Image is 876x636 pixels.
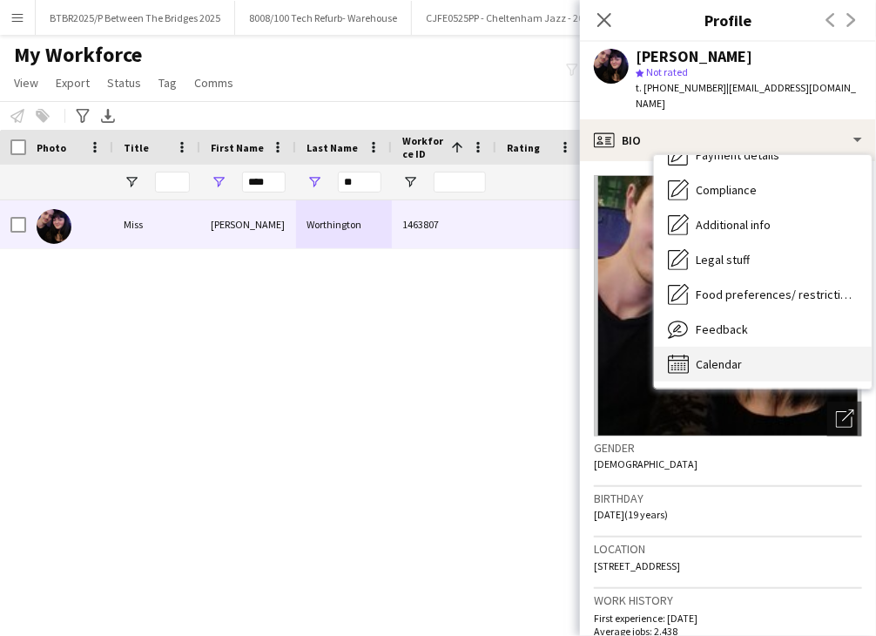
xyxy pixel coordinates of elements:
[696,356,742,372] span: Calendar
[696,147,779,163] span: Payment details
[36,1,235,35] button: BTBR2025/P Between The Bridges 2025
[152,71,184,94] a: Tag
[402,174,418,190] button: Open Filter Menu
[124,174,139,190] button: Open Filter Menu
[654,347,872,382] div: Calendar
[594,541,862,557] h3: Location
[113,200,200,248] div: Miss
[654,277,872,312] div: Food preferences/ restrictions
[654,312,872,347] div: Feedback
[696,252,750,267] span: Legal stuff
[242,172,286,193] input: First Name Filter Input
[594,508,668,521] span: [DATE] (19 years)
[7,71,45,94] a: View
[235,1,412,35] button: 8008/100 Tech Refurb- Warehouse
[696,182,757,198] span: Compliance
[307,141,358,154] span: Last Name
[434,172,486,193] input: Workforce ID Filter Input
[402,134,444,160] span: Workforce ID
[14,42,142,68] span: My Workforce
[107,75,141,91] span: Status
[49,71,97,94] a: Export
[654,138,872,173] div: Payment details
[594,175,862,436] img: Crew avatar or photo
[37,141,66,154] span: Photo
[594,592,862,608] h3: Work history
[338,172,381,193] input: Last Name Filter Input
[155,172,190,193] input: Title Filter Input
[636,81,726,94] span: t. [PHONE_NUMBER]
[636,81,856,110] span: | [EMAIL_ADDRESS][DOMAIN_NAME]
[211,174,226,190] button: Open Filter Menu
[507,141,540,154] span: Rating
[56,75,90,91] span: Export
[187,71,240,94] a: Comms
[654,173,872,207] div: Compliance
[646,65,688,78] span: Not rated
[654,242,872,277] div: Legal stuff
[296,200,392,248] div: Worthington
[594,491,862,506] h3: Birthday
[580,9,876,31] h3: Profile
[696,287,858,302] span: Food preferences/ restrictions
[37,209,71,244] img: Millie Worthington
[211,141,264,154] span: First Name
[654,207,872,242] div: Additional info
[696,217,771,233] span: Additional info
[827,402,862,436] div: Open photos pop-in
[14,75,38,91] span: View
[100,71,148,94] a: Status
[98,105,118,126] app-action-btn: Export XLSX
[594,457,697,470] span: [DEMOGRAPHIC_DATA]
[696,321,748,337] span: Feedback
[307,174,322,190] button: Open Filter Menu
[594,612,862,625] p: First experience: [DATE]
[200,200,296,248] div: [PERSON_NAME]
[158,75,177,91] span: Tag
[194,75,233,91] span: Comms
[636,49,752,64] div: [PERSON_NAME]
[594,559,680,572] span: [STREET_ADDRESS]
[72,105,93,126] app-action-btn: Advanced filters
[412,1,609,35] button: CJFE0525PP - Cheltenham Jazz - 2025
[392,200,496,248] div: 1463807
[124,141,149,154] span: Title
[594,440,862,456] h3: Gender
[580,119,876,161] div: Bio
